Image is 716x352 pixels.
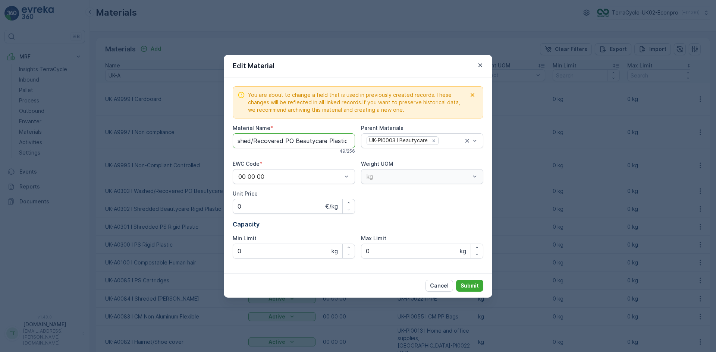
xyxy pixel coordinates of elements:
div: Remove UK-PI0003 I Beautycare [430,137,438,144]
p: Edit Material [233,61,274,71]
button: Cancel [425,280,453,292]
p: €/kg [325,202,338,211]
p: kg [332,247,338,256]
label: Material Name [233,125,270,131]
label: EWC Code [233,161,260,167]
p: 49 / 256 [339,148,355,154]
label: Unit Price [233,190,258,197]
p: Cancel [430,282,449,289]
label: Parent Materials [361,125,403,131]
label: Max Limit [361,235,386,241]
p: Capacity [233,220,483,229]
div: UK-PI0003 I Beautycare [367,137,429,145]
p: kg [460,247,466,256]
label: Min Limit [233,235,257,241]
label: Weight UOM [361,161,393,167]
button: Submit [456,280,483,292]
span: You are about to change a field that is used in previously created records.These changes will be ... [248,91,467,114]
p: Submit [461,282,479,289]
